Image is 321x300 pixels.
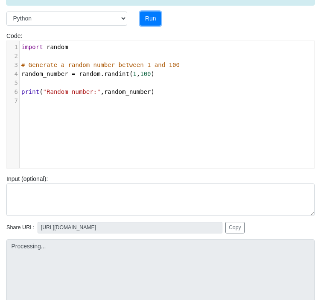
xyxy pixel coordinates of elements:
input: No share available yet [38,222,222,233]
span: random [79,70,101,77]
span: "Random number:" [43,88,101,95]
span: print [21,88,39,95]
div: 6 [7,87,19,96]
button: Run [140,12,161,26]
span: 1 [133,70,136,77]
span: 100 [140,70,151,77]
div: 1 [7,43,19,52]
div: 4 [7,70,19,79]
button: Copy [225,222,245,233]
span: = [72,70,75,77]
span: . ( , ) [21,70,155,77]
div: 2 [7,52,19,61]
div: 3 [7,61,19,70]
span: random [47,44,68,50]
span: # Generate a random number between 1 and 100 [21,61,180,68]
span: randint [104,70,129,77]
div: 5 [7,79,19,87]
span: random_number [104,88,151,95]
div: 7 [7,96,19,105]
span: random_number [21,70,68,77]
span: ( , ) [21,88,155,95]
span: Share URL: [6,224,35,232]
span: import [21,44,43,50]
